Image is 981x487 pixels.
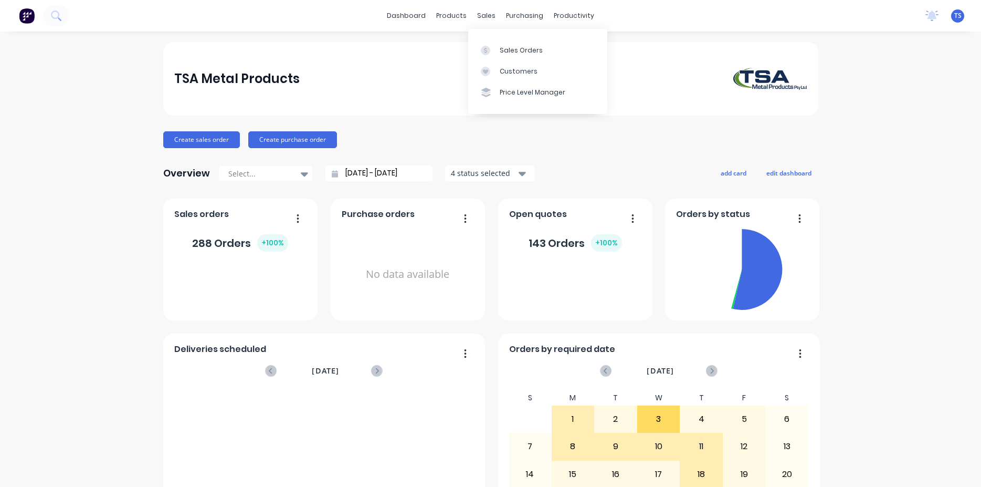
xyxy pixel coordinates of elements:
[680,390,723,406] div: T
[163,163,210,184] div: Overview
[714,166,753,180] button: add card
[765,390,808,406] div: S
[680,406,722,432] div: 4
[500,88,565,97] div: Price Level Manager
[529,234,622,252] div: 143 Orders
[472,8,501,24] div: sales
[500,46,543,55] div: Sales Orders
[591,234,622,252] div: + 100 %
[638,433,680,460] div: 10
[552,433,594,460] div: 8
[174,208,229,221] span: Sales orders
[548,8,599,24] div: productivity
[552,390,595,406] div: M
[342,208,415,221] span: Purchase orders
[500,67,537,76] div: Customers
[382,8,431,24] a: dashboard
[19,8,35,24] img: Factory
[595,433,637,460] div: 9
[312,365,339,377] span: [DATE]
[766,433,808,460] div: 13
[723,390,766,406] div: F
[445,165,534,181] button: 4 status selected
[594,390,637,406] div: T
[468,61,607,82] a: Customers
[163,131,240,148] button: Create sales order
[680,433,722,460] div: 11
[248,131,337,148] button: Create purchase order
[766,406,808,432] div: 6
[723,433,765,460] div: 12
[954,11,962,20] span: TS
[638,406,680,432] div: 3
[733,68,807,90] img: TSA Metal Products
[637,390,680,406] div: W
[342,225,473,324] div: No data available
[509,208,567,221] span: Open quotes
[431,8,472,24] div: products
[192,234,288,252] div: 288 Orders
[451,168,517,179] div: 4 status selected
[509,433,551,460] div: 7
[174,68,300,89] div: TSA Metal Products
[595,406,637,432] div: 2
[509,390,552,406] div: S
[468,39,607,60] a: Sales Orders
[257,234,288,252] div: + 100 %
[501,8,548,24] div: purchasing
[760,166,818,180] button: edit dashboard
[647,365,674,377] span: [DATE]
[676,208,750,221] span: Orders by status
[552,406,594,432] div: 1
[468,82,607,103] a: Price Level Manager
[723,406,765,432] div: 5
